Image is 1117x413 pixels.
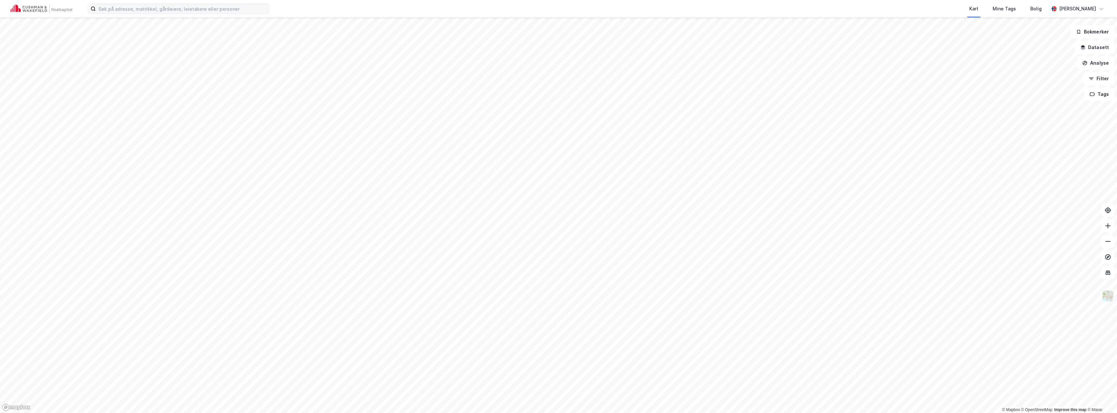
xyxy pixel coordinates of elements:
[10,4,72,13] img: cushman-wakefield-realkapital-logo.202ea83816669bd177139c58696a8fa1.svg
[1059,5,1096,13] div: [PERSON_NAME]
[993,5,1016,13] div: Mine Tags
[1085,382,1117,413] iframe: Chat Widget
[1002,407,1020,412] a: Mapbox
[1084,88,1114,101] button: Tags
[1054,407,1086,412] a: Improve this map
[1030,5,1042,13] div: Bolig
[1077,57,1114,70] button: Analyse
[1075,41,1114,54] button: Datasett
[1102,290,1114,302] img: Z
[969,5,978,13] div: Kart
[1071,25,1114,38] button: Bokmerker
[1083,72,1114,85] button: Filter
[1085,382,1117,413] div: Kontrollprogram for chat
[2,404,31,411] a: Mapbox homepage
[96,4,269,14] input: Søk på adresse, matrikkel, gårdeiere, leietakere eller personer
[1021,407,1053,412] a: OpenStreetMap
